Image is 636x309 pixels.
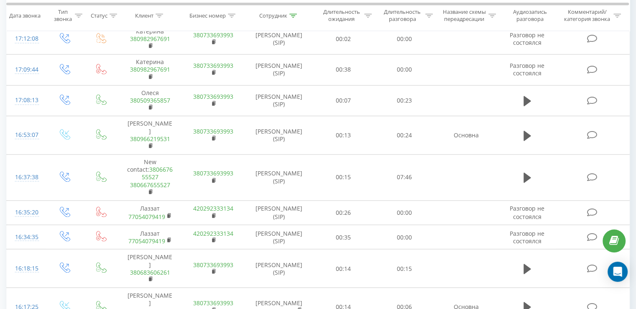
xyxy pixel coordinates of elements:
[374,54,434,85] td: 00:00
[245,54,313,85] td: [PERSON_NAME] (SIP)
[91,12,107,19] div: Статус
[130,65,170,73] a: 380982967691
[128,212,165,220] a: 77054079419
[245,225,313,249] td: [PERSON_NAME] (SIP)
[313,249,374,288] td: 00:14
[189,12,226,19] div: Бизнес номер
[118,116,181,154] td: [PERSON_NAME]
[381,9,423,23] div: Длительность разговора
[9,12,41,19] div: Дата звонка
[374,116,434,154] td: 00:24
[130,96,170,104] a: 380509365857
[142,165,173,181] a: 380667655527
[193,299,233,306] a: 380733693993
[53,9,72,23] div: Тип звонка
[245,116,313,154] td: [PERSON_NAME] (SIP)
[245,249,313,288] td: [PERSON_NAME] (SIP)
[374,85,434,116] td: 00:23
[15,260,37,276] div: 16:18:15
[15,62,37,78] div: 17:09:44
[193,260,233,268] a: 380733693993
[118,201,181,225] td: Лаззат
[15,31,37,47] div: 17:12:08
[374,23,434,54] td: 00:00
[510,204,544,220] span: Разговор не состоялся
[193,62,233,70] a: 380733693993
[313,225,374,249] td: 00:35
[15,204,37,221] div: 16:35:20
[313,23,374,54] td: 00:02
[313,201,374,225] td: 00:26
[608,262,628,282] div: Open Intercom Messenger
[15,169,37,185] div: 16:37:38
[442,9,486,23] div: Название схемы переадресации
[193,204,233,212] a: 420292333134
[374,225,434,249] td: 00:00
[313,54,374,85] td: 00:38
[118,85,181,116] td: Олеся
[128,237,165,245] a: 77054079419
[193,93,233,100] a: 380733693993
[130,35,170,43] a: 380982967691
[130,135,170,143] a: 380966219531
[245,154,313,201] td: [PERSON_NAME] (SIP)
[321,9,363,23] div: Длительность ожидания
[374,154,434,201] td: 07:46
[130,181,170,189] a: 380667655527
[313,154,374,201] td: 00:15
[434,116,498,154] td: Основна
[245,201,313,225] td: [PERSON_NAME] (SIP)
[259,12,287,19] div: Сотрудник
[193,169,233,177] a: 380733693993
[374,201,434,225] td: 00:00
[245,85,313,116] td: [PERSON_NAME] (SIP)
[118,23,181,54] td: Катерина
[313,85,374,116] td: 00:07
[245,23,313,54] td: [PERSON_NAME] (SIP)
[506,9,554,23] div: Аудиозапись разговора
[510,62,544,77] span: Разговор не состоялся
[193,31,233,39] a: 380733693993
[313,116,374,154] td: 00:13
[15,127,37,143] div: 16:53:07
[562,9,611,23] div: Комментарий/категория звонка
[118,249,181,288] td: [PERSON_NAME]
[15,229,37,245] div: 16:34:35
[118,225,181,249] td: Лаззат
[118,154,181,201] td: New contact:
[193,127,233,135] a: 380733693993
[374,249,434,288] td: 00:15
[15,92,37,108] div: 17:08:13
[118,54,181,85] td: Катерина
[510,229,544,245] span: Разговор не состоялся
[130,268,170,276] a: 380683606261
[510,31,544,46] span: Разговор не состоялся
[193,229,233,237] a: 420292333134
[135,12,153,19] div: Клиент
